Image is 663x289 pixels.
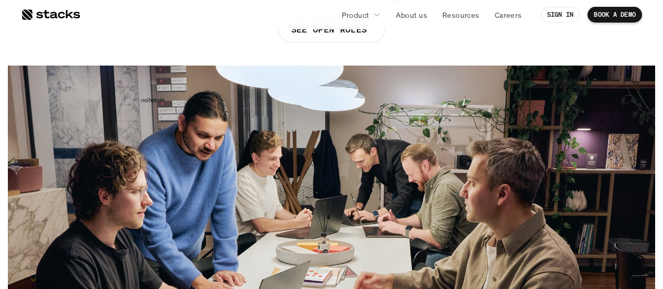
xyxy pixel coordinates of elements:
a: About us [389,5,433,24]
p: About us [396,9,427,20]
a: SEE OPEN ROLES [278,16,385,42]
a: BOOK A DEMO [588,7,642,23]
p: Careers [495,9,522,20]
a: Resources [436,5,486,24]
p: BOOK A DEMO [594,11,636,18]
p: Product [342,9,369,20]
p: SEE OPEN ROLES [291,22,366,37]
p: Resources [442,9,480,20]
p: SIGN IN [547,11,574,18]
a: Careers [488,5,528,24]
a: SIGN IN [541,7,580,23]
